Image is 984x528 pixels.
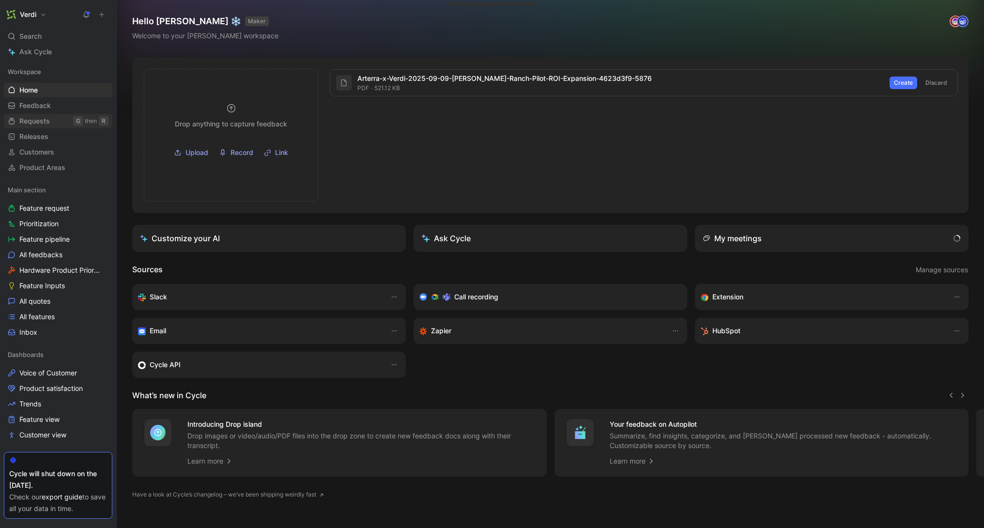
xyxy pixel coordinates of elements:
a: All feedbacks [4,248,112,262]
img: avatar [951,16,960,26]
h2: What’s new in Cycle [132,389,206,401]
h1: Verdi [20,10,36,19]
a: Ask Cycle [4,45,112,59]
img: Verdi [6,10,16,19]
a: Feature view [4,412,112,427]
button: VerdiVerdi [4,8,49,21]
a: export guide [42,493,82,501]
span: Create [894,78,913,88]
span: Discard [925,78,947,88]
a: Feedback [4,98,112,113]
a: Hardware Product Prioritization [4,263,112,278]
span: Workspace [8,67,41,77]
a: Customer view [4,428,112,442]
span: 521.12 KB [369,84,400,92]
div: Welcome to your [PERSON_NAME] workspace [132,30,278,42]
span: Customer view [19,430,66,440]
a: Feature pipeline [4,232,112,247]
h1: Hello [PERSON_NAME] ❄️ [132,16,278,27]
span: All features [19,312,55,322]
div: Search [4,29,112,44]
button: Upload [170,145,212,160]
a: Customize your AI [132,225,406,252]
span: Inbox [19,327,37,337]
div: Workspace [4,64,112,79]
div: Arterra-x-Verdi-2025-09-09-[PERSON_NAME]-Ranch-Pilot-ROI-Expansion-4623d3f9-5876 [357,73,884,84]
span: Manage sources [916,264,968,276]
span: Upload [185,147,208,158]
div: Sync customers & send feedback from custom sources. Get inspired by our favorite use case [138,359,381,371]
a: Trends [4,397,112,411]
div: Check our to save all your data in time. [9,491,107,514]
span: Trends [19,399,41,409]
button: Discard [921,77,952,89]
div: Forward emails to your feedback inbox [138,325,381,337]
span: All quotes [19,296,50,306]
div: Sync your customers, send feedback and get updates in Slack [138,291,381,303]
button: Record [215,145,257,160]
span: Link [275,147,288,158]
p: Drop images or video/audio/PDF files into the drop zone to create new feedback docs along with th... [187,431,535,450]
span: Search [19,31,42,42]
h3: Call recording [454,291,498,303]
span: Feature pipeline [19,234,70,244]
div: Dashboards [4,347,112,362]
div: Cycle will shut down on the [DATE]. [9,468,107,491]
h3: Extension [712,291,743,303]
div: My meetings [703,233,762,244]
a: Inbox [4,325,112,340]
h4: Introducing Drop island [187,419,535,430]
a: Customers [4,145,112,159]
a: Home [4,83,112,97]
a: Feature request [4,201,112,216]
span: Customers [19,147,54,157]
span: Product Areas [19,163,65,172]
h4: Your feedback on Autopilot [610,419,957,430]
div: then [85,116,97,126]
button: Link [261,145,292,160]
h3: Zapier [431,325,451,337]
span: Product satisfaction [19,384,83,393]
div: Customize your AI [140,233,220,244]
h3: Email [150,325,166,337]
span: All feedbacks [19,250,62,260]
div: Drop anything to capture feedback [175,118,287,130]
button: MAKER [245,16,269,26]
a: All quotes [4,294,112,309]
span: Feature view [19,415,60,424]
a: Prioritization [4,217,112,231]
div: G [73,116,83,126]
a: Voice of Customer [4,366,112,380]
a: Feature Inputs [4,279,112,293]
img: avatar [958,16,968,26]
div: Main section [4,183,112,197]
button: Manage sources [915,264,969,276]
a: Product satisfaction [4,381,112,396]
div: Record & transcribe meetings from Zoom, Meet & Teams. [419,291,674,303]
span: pdf [357,84,369,92]
div: Main sectionFeature requestPrioritizationFeature pipelineAll feedbacksHardware Product Prioritiza... [4,183,112,340]
h3: Slack [150,291,167,303]
div: Capture feedback from anywhere on the web [701,291,943,303]
button: Ask Cycle [414,225,687,252]
span: Ask Cycle [19,46,52,58]
div: Ask Cycle [421,233,471,244]
a: Learn more [610,455,655,467]
span: Record [231,147,253,158]
span: Voice of Customer [19,368,77,378]
span: Feedback [19,101,51,110]
div: DashboardsVoice of CustomerProduct satisfactionTrendsFeature viewCustomer view [4,347,112,442]
span: Dashboards [8,350,44,359]
h2: Sources [132,264,163,276]
span: Feature Inputs [19,281,65,291]
span: Prioritization [19,219,59,229]
a: Releases [4,129,112,144]
a: All features [4,310,112,324]
a: Have a look at Cycle’s changelog – we’ve been shipping weirdly fast [132,490,324,499]
a: Learn more [187,455,233,467]
a: RequestsGthenR [4,114,112,128]
h3: HubSpot [712,325,740,337]
p: Summarize, find insights, categorize, and [PERSON_NAME] processed new feedback - automatically. C... [610,431,957,450]
span: Main section [8,185,46,195]
h3: Cycle API [150,359,181,371]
